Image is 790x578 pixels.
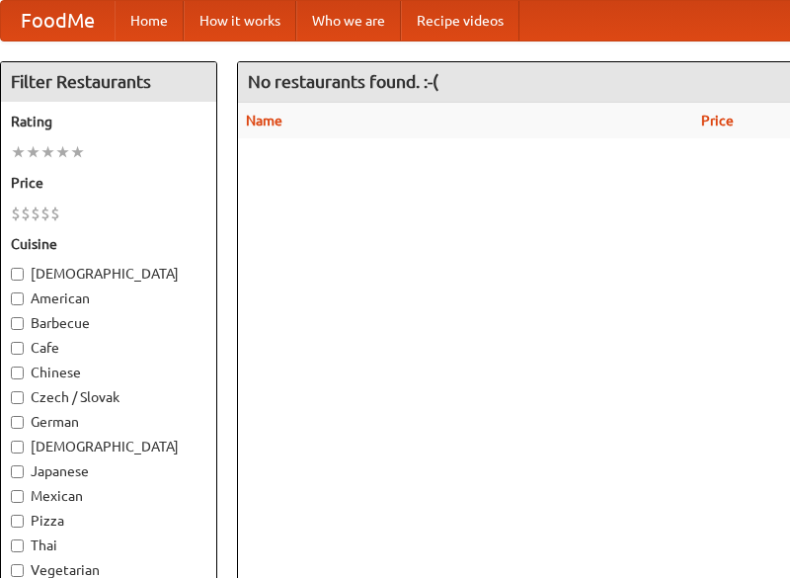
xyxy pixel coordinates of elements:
li: ★ [40,141,55,163]
h5: Rating [11,112,206,131]
input: German [11,416,24,429]
ng-pluralize: No restaurants found. :-( [248,72,438,91]
label: German [11,412,206,432]
label: Japanese [11,461,206,481]
label: Pizza [11,511,206,531]
label: Chinese [11,363,206,382]
a: Home [115,1,184,41]
li: ★ [26,141,40,163]
input: [DEMOGRAPHIC_DATA] [11,268,24,281]
input: Pizza [11,515,24,528]
h4: Filter Restaurants [1,62,216,102]
li: $ [50,203,60,224]
input: Barbecue [11,317,24,330]
li: ★ [55,141,70,163]
label: Thai [11,536,206,555]
label: Czech / Slovak [11,387,206,407]
input: Japanese [11,465,24,478]
li: ★ [70,141,85,163]
label: Barbecue [11,313,206,333]
a: Name [246,113,282,128]
label: Mexican [11,486,206,506]
label: [DEMOGRAPHIC_DATA] [11,264,206,284]
input: Chinese [11,367,24,379]
a: Price [701,113,734,128]
input: Thai [11,539,24,552]
h5: Cuisine [11,234,206,254]
input: Vegetarian [11,564,24,577]
li: $ [21,203,31,224]
a: FoodMe [1,1,115,41]
label: Cafe [11,338,206,358]
input: Czech / Slovak [11,391,24,404]
li: ★ [11,141,26,163]
a: Recipe videos [401,1,519,41]
input: American [11,292,24,305]
a: How it works [184,1,296,41]
h5: Price [11,173,206,193]
li: $ [40,203,50,224]
li: $ [11,203,21,224]
input: [DEMOGRAPHIC_DATA] [11,441,24,454]
a: Who we are [296,1,401,41]
label: American [11,289,206,308]
input: Cafe [11,342,24,355]
li: $ [31,203,40,224]
input: Mexican [11,490,24,503]
label: [DEMOGRAPHIC_DATA] [11,437,206,456]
